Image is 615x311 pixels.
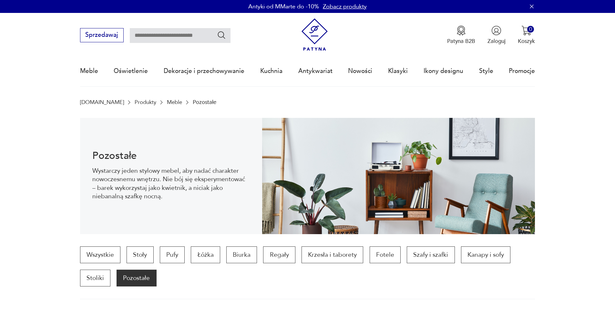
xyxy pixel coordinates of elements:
[248,3,319,11] p: Antyki od MMarte do -10%
[388,56,408,86] a: Klasyki
[164,56,244,86] a: Dekoracje i przechowywanie
[80,56,98,86] a: Meble
[461,246,510,263] a: Kanapy i sofy
[487,26,506,45] button: Zaloguj
[80,99,124,105] a: [DOMAIN_NAME]
[509,56,535,86] a: Promocje
[263,246,295,263] a: Regały
[487,37,506,45] p: Zaloguj
[518,26,535,45] button: 0Koszyk
[80,270,110,286] a: Stoliki
[370,246,401,263] a: Fotele
[424,56,463,86] a: Ikony designu
[491,26,501,36] img: Ikonka użytkownika
[217,30,226,40] button: Szukaj
[527,26,534,33] div: 0
[260,56,282,86] a: Kuchnia
[521,26,531,36] img: Ikona koszyka
[456,26,466,36] img: Ikona medalu
[226,246,257,263] a: Biurka
[127,246,153,263] a: Stoły
[447,37,475,45] p: Patyna B2B
[407,246,455,263] a: Szafy i szafki
[479,56,493,86] a: Style
[348,56,372,86] a: Nowości
[298,56,333,86] a: Antykwariat
[160,246,185,263] a: Pufy
[135,99,156,105] a: Produkty
[114,56,148,86] a: Oświetlenie
[167,99,182,105] a: Meble
[117,270,156,286] a: Pozostałe
[262,118,535,234] img: 969d9116629659dbb0bd4e745da535dc.jpg
[80,28,124,42] button: Sprzedawaj
[92,167,250,201] p: Wystarczy jeden stylowy mebel, aby nadać charakter nowoczesnemu wnętrzu. Nie bój się eksperymento...
[80,246,120,263] a: Wszystkie
[518,37,535,45] p: Koszyk
[447,26,475,45] button: Patyna B2B
[191,246,220,263] a: Łóżka
[447,26,475,45] a: Ikona medaluPatyna B2B
[323,3,367,11] a: Zobacz produkty
[298,18,331,51] img: Patyna - sklep z meblami i dekoracjami vintage
[80,33,124,38] a: Sprzedawaj
[92,151,250,161] h1: Pozostałe
[193,99,216,105] p: Pozostałe
[302,246,363,263] a: Krzesła i taborety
